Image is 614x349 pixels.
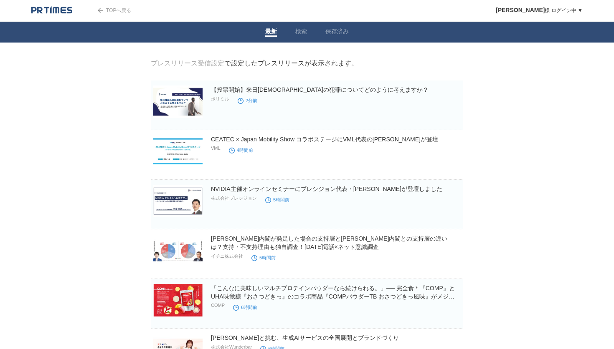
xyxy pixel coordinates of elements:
time: 2分前 [238,98,257,103]
p: VML [211,146,221,151]
time: 4時間前 [229,148,253,153]
img: 【投票開始】来日外国人の犯罪についてどのように考えますか？ [153,85,203,118]
p: 株式会社プレシジョン [211,195,257,201]
a: 保存済み [325,28,349,37]
a: [PERSON_NAME]と挑む、生成AIサービスの全国展開とブランドづくり [211,334,399,341]
a: プレスリリース受信設定 [151,60,224,67]
a: 【投票開始】来日[DEMOGRAPHIC_DATA]の犯罪についてどのように考えますか？ [211,86,429,93]
a: [PERSON_NAME]様 ログイン中 ▼ [496,8,583,13]
div: で設定したプレスリリースが表示されます。 [151,59,358,68]
a: TOPへ戻る [85,8,131,13]
img: 「こんなに美味しいマルチプロテインパウダーなら続けられる。」── 完全食＊『COMP』とUHA味覚糖『おさつどきっ』のコラボ商品『COMPパウダーTB おさつどきっ風味』がメジャーアップデート。 [153,284,203,316]
a: 検索 [295,28,307,37]
img: 高市内閣が発足した場合の支持層と石破内閣との支持層の違いは？支持・不支持理由も独自調査！2025年10月電話×ネット意識調査 [153,234,203,267]
time: 5時間前 [251,255,276,260]
a: 最新 [265,28,277,37]
img: logo.png [31,6,72,15]
a: [PERSON_NAME]内閣が発足した場合の支持層と[PERSON_NAME]内閣との支持層の違いは？支持・不支持理由も独自調査！[DATE]電話×ネット意識調査 [211,235,447,250]
a: 「こんなに美味しいマルチプロテインパウダーなら続けられる。」── 完全食＊『COMP』とUHA味覚糖『おさつどきっ』のコラボ商品『COMPパウダーTB おさつどきっ風味』がメジャーアップデート。 [211,285,455,308]
p: COMP [211,303,225,308]
time: 5時間前 [265,197,289,202]
a: NVIDIA主催オンラインセミナーにプレシジョン代表・[PERSON_NAME]が登壇しました [211,186,442,192]
p: イチニ株式会社 [211,253,243,259]
img: arrow.png [98,8,103,13]
time: 6時間前 [233,305,257,310]
p: ポリミル [211,96,229,102]
span: [PERSON_NAME] [496,7,545,13]
img: CEATEC × Japan Mobility Show コラボステージにVML代表の山下が登壇 [153,135,203,168]
img: NVIDIA主催オンラインセミナーにプレシジョン代表・佐藤が登壇しました [153,185,203,217]
a: CEATEC × Japan Mobility Show コラボステージにVML代表の[PERSON_NAME]が登壇 [211,136,438,143]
